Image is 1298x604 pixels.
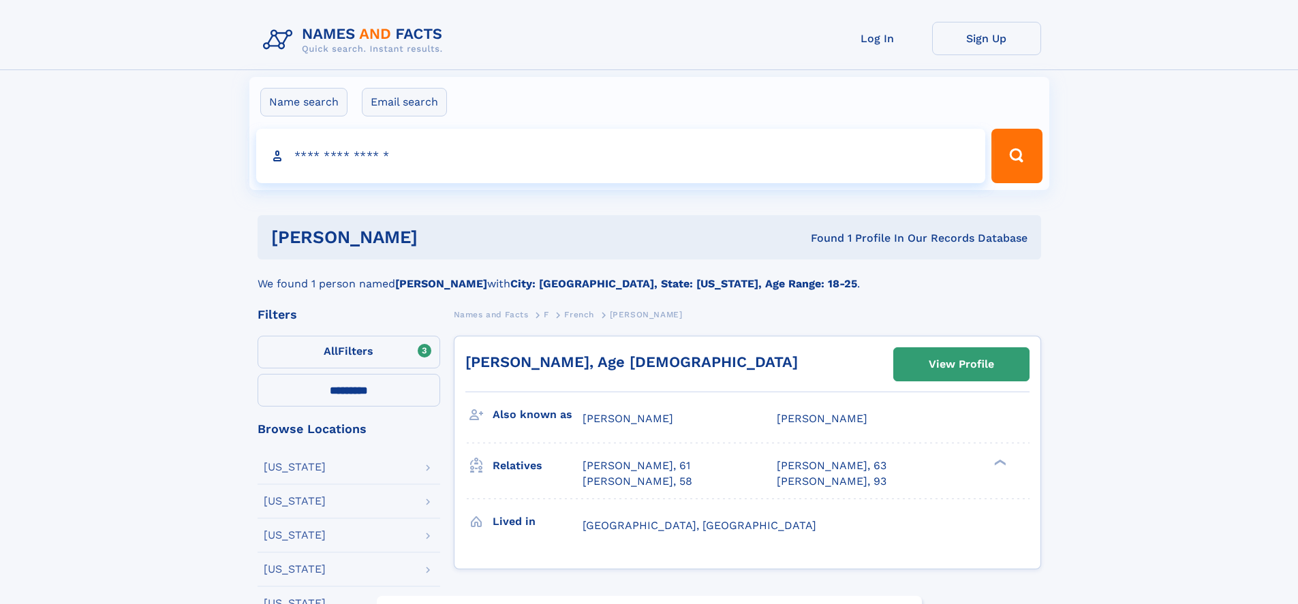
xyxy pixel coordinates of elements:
[493,454,583,477] h3: Relatives
[258,308,440,321] div: Filters
[583,519,816,532] span: [GEOGRAPHIC_DATA], [GEOGRAPHIC_DATA]
[991,458,1007,467] div: ❯
[264,462,326,473] div: [US_STATE]
[777,474,886,489] a: [PERSON_NAME], 93
[271,229,615,246] h1: [PERSON_NAME]
[544,306,549,323] a: F
[454,306,529,323] a: Names and Facts
[823,22,932,55] a: Log In
[258,259,1041,292] div: We found 1 person named with .
[614,231,1027,246] div: Found 1 Profile In Our Records Database
[493,510,583,533] h3: Lived in
[510,277,857,290] b: City: [GEOGRAPHIC_DATA], State: [US_STATE], Age Range: 18-25
[991,129,1042,183] button: Search Button
[894,348,1029,381] a: View Profile
[260,88,347,116] label: Name search
[264,530,326,541] div: [US_STATE]
[929,349,994,380] div: View Profile
[258,22,454,59] img: Logo Names and Facts
[610,310,683,319] span: [PERSON_NAME]
[583,474,692,489] a: [PERSON_NAME], 58
[777,458,886,473] a: [PERSON_NAME], 63
[564,306,594,323] a: French
[324,345,338,357] span: All
[395,277,487,290] b: [PERSON_NAME]
[583,412,673,425] span: [PERSON_NAME]
[583,458,690,473] a: [PERSON_NAME], 61
[564,310,594,319] span: French
[493,403,583,426] h3: Also known as
[362,88,447,116] label: Email search
[258,336,440,368] label: Filters
[264,564,326,575] div: [US_STATE]
[465,353,798,370] a: [PERSON_NAME], Age [DEMOGRAPHIC_DATA]
[258,423,440,435] div: Browse Locations
[544,310,549,319] span: F
[256,129,986,183] input: search input
[264,496,326,507] div: [US_STATE]
[777,412,867,425] span: [PERSON_NAME]
[932,22,1041,55] a: Sign Up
